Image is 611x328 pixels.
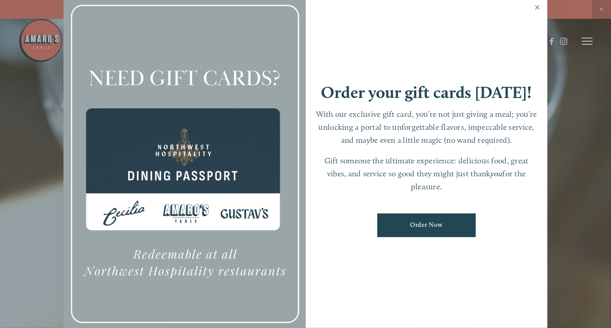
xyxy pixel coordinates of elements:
[377,213,476,237] a: Order Now
[491,169,503,178] em: you
[321,84,532,101] h1: Order your gift cards [DATE]!
[315,108,539,146] p: With our exclusive gift card, you’re not just giving a meal; you’re unlocking a portal to unforge...
[315,154,539,193] p: Gift someone the ultimate experience: delicious food, great vibes, and service so good they might...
